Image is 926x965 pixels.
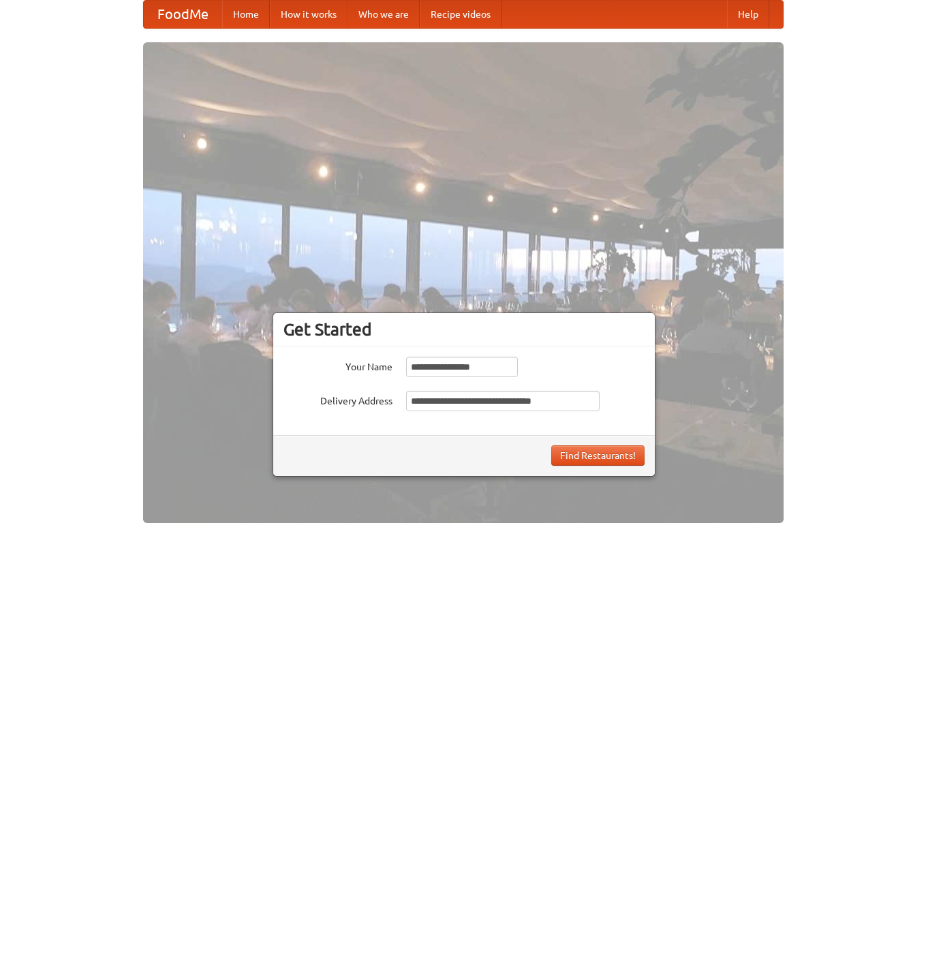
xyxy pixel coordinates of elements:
label: Your Name [283,357,392,374]
a: Recipe videos [420,1,501,28]
a: How it works [270,1,348,28]
button: Find Restaurants! [551,445,645,466]
h3: Get Started [283,319,645,340]
a: Home [222,1,270,28]
a: FoodMe [144,1,222,28]
a: Help [727,1,769,28]
a: Who we are [348,1,420,28]
label: Delivery Address [283,391,392,408]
